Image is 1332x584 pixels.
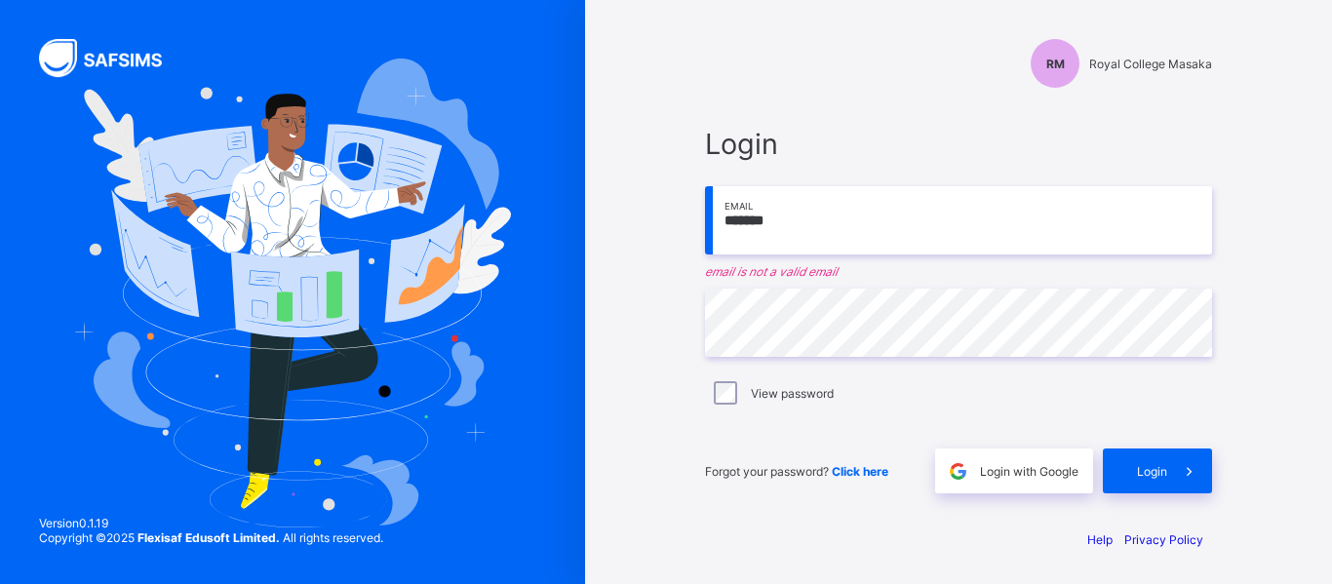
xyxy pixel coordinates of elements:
a: Privacy Policy [1124,532,1203,547]
img: Hero Image [74,58,510,527]
label: View password [751,386,834,401]
a: Help [1087,532,1113,547]
span: Royal College Masaka [1089,57,1212,71]
span: Login [1137,464,1167,479]
span: Login with Google [980,464,1078,479]
em: email is not a valid email [705,264,1212,279]
img: google.396cfc9801f0270233282035f929180a.svg [947,460,969,483]
span: RM [1046,57,1065,71]
span: Login [705,127,1212,161]
span: Copyright © 2025 All rights reserved. [39,530,383,545]
a: Click here [832,464,888,479]
span: Version 0.1.19 [39,516,383,530]
span: Forgot your password? [705,464,888,479]
img: SAFSIMS Logo [39,39,185,77]
strong: Flexisaf Edusoft Limited. [137,530,280,545]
